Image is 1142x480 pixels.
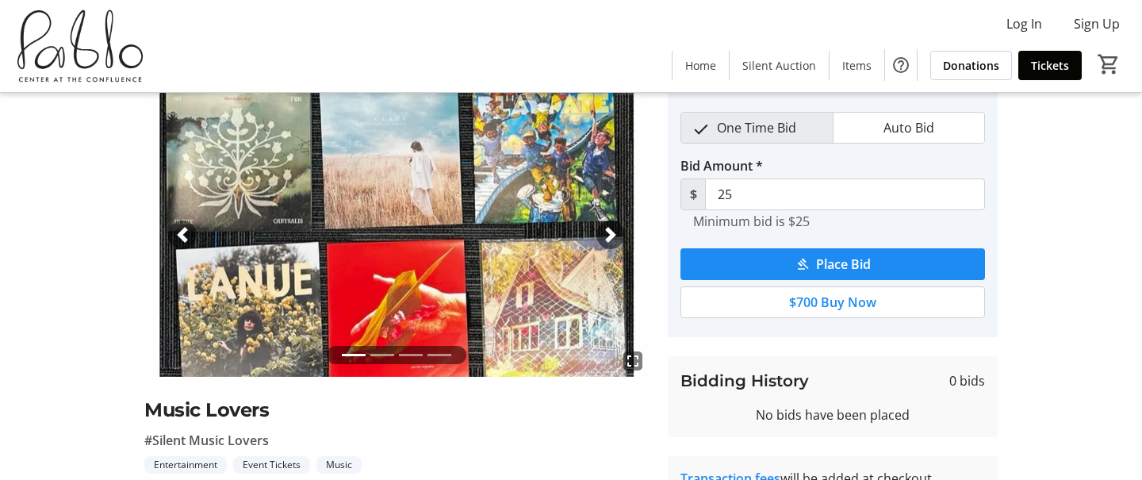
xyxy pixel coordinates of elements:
[830,51,884,80] a: Items
[930,51,1012,80] a: Donations
[680,369,809,393] h3: Bidding History
[10,6,151,86] img: Pablo Center's Logo
[680,405,985,424] div: No bids have been placed
[144,396,649,424] h2: Music Lovers
[680,248,985,280] button: Place Bid
[685,57,716,74] span: Home
[316,456,362,474] tr-label-badge: Music
[1094,50,1123,79] button: Cart
[885,49,917,81] button: Help
[680,286,985,318] button: $700 Buy Now
[1031,57,1069,74] span: Tickets
[789,293,876,312] span: $700 Buy Now
[742,57,816,74] span: Silent Auction
[1074,14,1120,33] span: Sign Up
[816,255,871,274] span: Place Bid
[707,113,806,143] span: One Time Bid
[874,113,944,143] span: Auto Bid
[144,456,227,474] tr-label-badge: Entertainment
[623,351,642,371] mat-icon: fullscreen
[943,57,999,74] span: Donations
[730,51,829,80] a: Silent Auction
[673,51,729,80] a: Home
[842,57,872,74] span: Items
[1006,14,1042,33] span: Log In
[680,179,706,210] span: $
[1061,11,1132,36] button: Sign Up
[144,93,649,377] img: Image
[1018,51,1082,80] a: Tickets
[144,431,269,450] span: #Silent Music Lovers
[693,213,810,229] tr-hint: Minimum bid is $25
[949,371,985,390] span: 0 bids
[680,156,763,175] label: Bid Amount *
[233,456,310,474] tr-label-badge: Event Tickets
[994,11,1055,36] button: Log In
